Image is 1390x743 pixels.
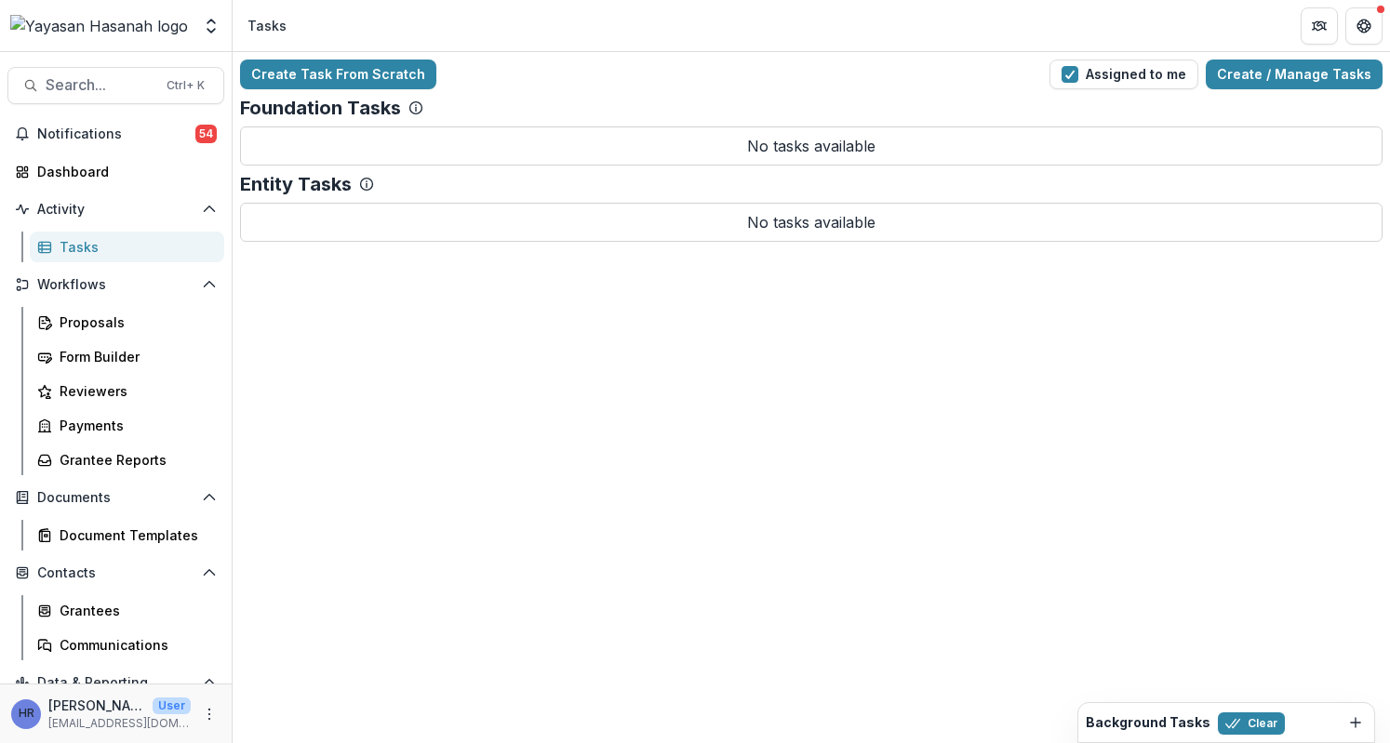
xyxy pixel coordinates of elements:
[240,12,294,39] nav: breadcrumb
[37,162,209,181] div: Dashboard
[30,595,224,626] a: Grantees
[30,630,224,660] a: Communications
[198,703,221,725] button: More
[60,237,209,257] div: Tasks
[37,675,194,691] span: Data & Reporting
[1345,7,1383,45] button: Get Help
[60,450,209,470] div: Grantee Reports
[240,173,352,195] p: Entity Tasks
[7,483,224,512] button: Open Documents
[1301,7,1338,45] button: Partners
[37,126,195,142] span: Notifications
[30,341,224,372] a: Form Builder
[198,7,224,45] button: Open entity switcher
[37,277,194,293] span: Workflows
[195,125,217,143] span: 54
[240,203,1383,242] p: No tasks available
[163,75,208,96] div: Ctrl + K
[37,490,194,506] span: Documents
[240,126,1383,166] p: No tasks available
[1218,712,1285,735] button: Clear
[247,16,287,35] div: Tasks
[7,156,224,187] a: Dashboard
[30,376,224,406] a: Reviewers
[60,312,209,332] div: Proposals
[7,119,224,149] button: Notifications54
[7,194,224,224] button: Open Activity
[7,270,224,299] button: Open Workflows
[1049,60,1198,89] button: Assigned to me
[37,202,194,218] span: Activity
[60,416,209,435] div: Payments
[1344,711,1367,734] button: Dismiss
[48,696,145,715] p: [PERSON_NAME]
[7,668,224,697] button: Open Data & Reporting
[60,347,209,366] div: Form Builder
[37,565,194,581] span: Contacts
[60,601,209,620] div: Grantees
[1086,715,1210,731] h2: Background Tasks
[30,410,224,441] a: Payments
[240,60,436,89] a: Create Task From Scratch
[60,381,209,401] div: Reviewers
[30,307,224,338] a: Proposals
[1206,60,1383,89] a: Create / Manage Tasks
[48,715,191,732] p: [EMAIL_ADDRESS][DOMAIN_NAME]
[30,520,224,551] a: Document Templates
[30,232,224,262] a: Tasks
[7,558,224,588] button: Open Contacts
[30,444,224,475] a: Grantee Reports
[19,708,34,720] div: Hanis Anissa binti Abd Rafar
[60,635,209,655] div: Communications
[46,76,155,94] span: Search...
[60,525,209,545] div: Document Templates
[10,15,188,37] img: Yayasan Hasanah logo
[7,67,224,104] button: Search...
[240,97,401,119] p: Foundation Tasks
[153,697,191,714] p: User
